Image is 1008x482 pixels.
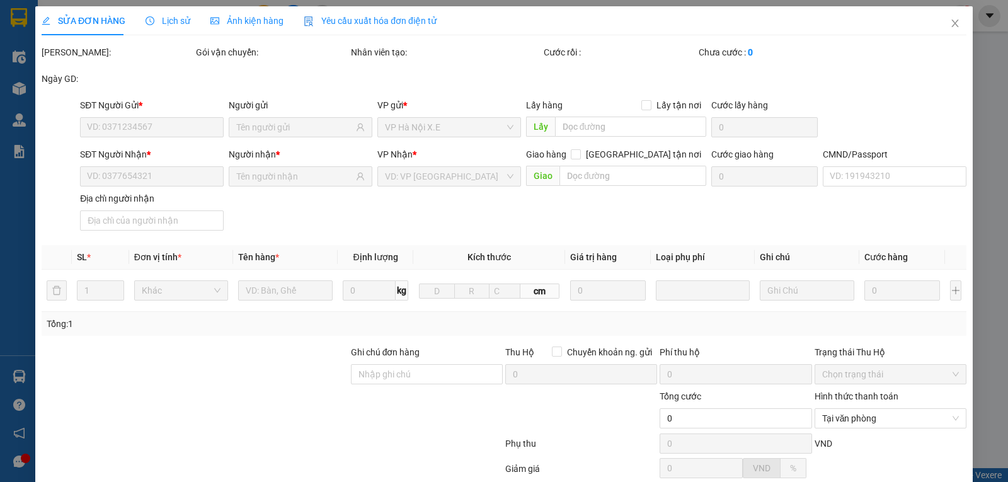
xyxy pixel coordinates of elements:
span: Định lượng [353,252,398,262]
div: Địa chỉ người nhận [80,192,224,205]
input: Tên người nhận [236,169,353,183]
input: Cước lấy hàng [711,117,818,137]
img: icon [304,16,314,26]
div: Phụ thu [504,437,658,459]
input: Địa chỉ của người nhận [80,210,224,231]
span: SỬA ĐƠN HÀNG [42,16,125,26]
button: Close [937,6,973,42]
div: CMND/Passport [823,147,966,161]
div: SĐT Người Nhận [80,147,224,161]
span: kg [396,280,408,301]
b: 0 [748,47,753,57]
span: Ảnh kiện hàng [210,16,283,26]
label: Ghi chú đơn hàng [351,347,420,357]
div: Nhân viên tạo: [351,45,542,59]
span: close [950,18,960,28]
span: Yêu cầu xuất hóa đơn điện tử [304,16,437,26]
span: VP Nhận [377,149,413,159]
span: Lịch sử [146,16,190,26]
div: Người nhận [229,147,372,161]
input: VD: Bàn, Ghế [238,280,333,301]
span: Giao [526,166,559,186]
span: edit [42,16,50,25]
span: [GEOGRAPHIC_DATA] tận nơi [581,147,706,161]
input: C [489,284,521,299]
input: D [419,284,454,299]
span: cm [520,284,559,299]
div: Phí thu hộ [660,345,811,364]
div: Trạng thái Thu Hộ [815,345,966,359]
span: user [356,123,365,132]
span: Đơn vị tính [134,252,181,262]
span: Giá trị hàng [570,252,617,262]
th: Loại phụ phí [651,245,755,270]
input: Ghi chú đơn hàng [351,364,503,384]
span: Tổng cước [660,391,701,401]
div: Ngày GD: [42,72,193,86]
input: 0 [864,280,940,301]
span: SL [77,252,87,262]
span: Lấy tận nơi [651,98,706,112]
div: Chưa cước : [699,45,850,59]
button: plus [950,280,961,301]
th: Ghi chú [755,245,859,270]
button: delete [47,280,67,301]
span: Kích thước [467,252,511,262]
div: Cước rồi : [544,45,696,59]
input: R [454,284,490,299]
input: Cước giao hàng [711,166,818,186]
input: 0 [570,280,646,301]
div: SĐT Người Gửi [80,98,224,112]
span: VND [753,463,770,473]
span: Tên hàng [238,252,279,262]
span: % [790,463,796,473]
span: Chọn trạng thái [822,365,959,384]
div: Người gửi [229,98,372,112]
input: Dọc đường [555,117,707,137]
div: Tổng: 1 [47,317,390,331]
span: Lấy hàng [526,100,563,110]
span: clock-circle [146,16,154,25]
div: Gói vận chuyển: [196,45,348,59]
span: VND [815,439,832,449]
input: Dọc đường [559,166,707,186]
input: Ghi Chú [760,280,854,301]
span: Tại văn phòng [822,409,959,428]
span: VP Hà Nội X.E [385,118,513,137]
span: picture [210,16,219,25]
label: Cước lấy hàng [711,100,768,110]
span: Cước hàng [864,252,908,262]
span: Chuyển khoản ng. gửi [562,345,657,359]
span: Giao hàng [526,149,566,159]
div: [PERSON_NAME]: [42,45,193,59]
input: Tên người gửi [236,120,353,134]
div: VP gửi [377,98,521,112]
label: Cước giao hàng [711,149,774,159]
label: Hình thức thanh toán [815,391,898,401]
span: user [356,172,365,181]
span: Khác [142,281,221,300]
span: Lấy [526,117,555,137]
span: Thu Hộ [505,347,534,357]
